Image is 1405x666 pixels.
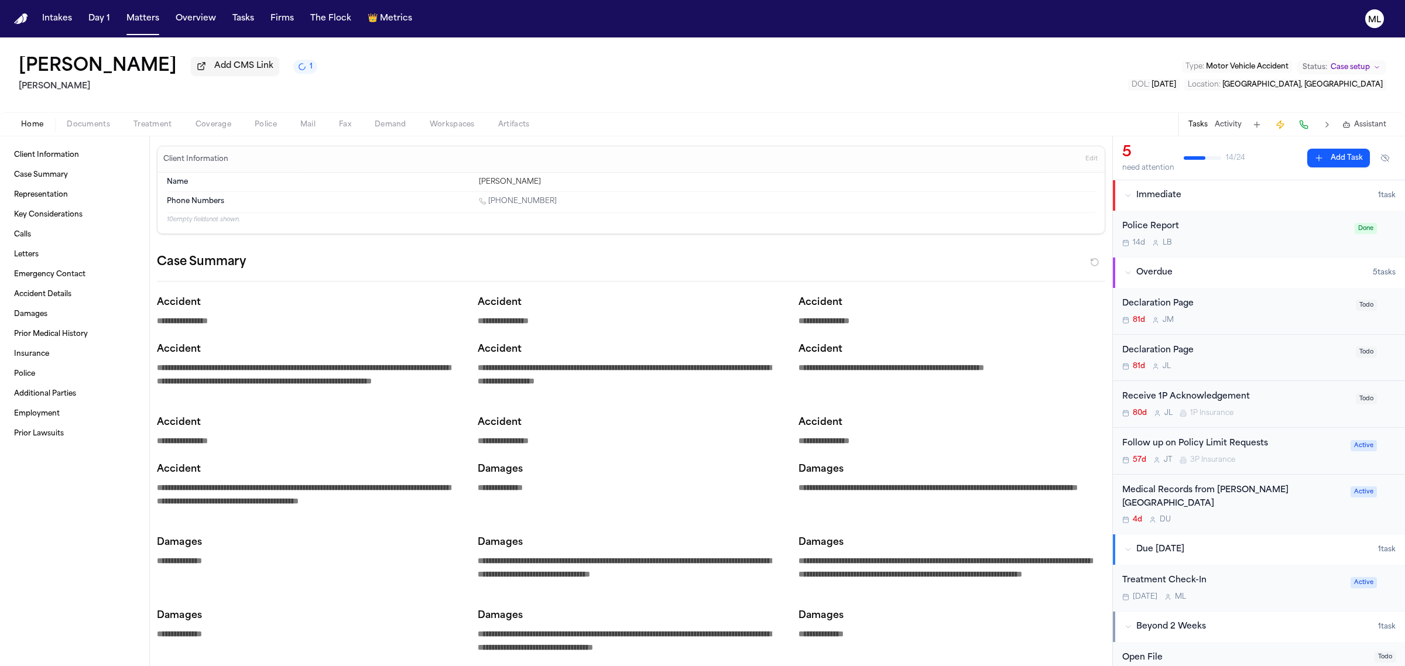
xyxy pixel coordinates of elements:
span: [GEOGRAPHIC_DATA], [GEOGRAPHIC_DATA] [1222,81,1383,88]
button: Matters [122,8,164,29]
p: Damages [157,609,464,623]
dt: Name [167,177,472,187]
a: Case Summary [9,166,140,184]
div: Open task: Receive 1P Acknowledgement [1113,381,1405,428]
span: Todo [1375,651,1396,662]
a: Firms [266,8,299,29]
div: Open task: Police Report [1113,211,1405,257]
button: Make a Call [1296,116,1312,133]
div: need attention [1122,163,1174,173]
span: 1 task [1378,622,1396,631]
p: 10 empty fields not shown. [167,215,1095,224]
span: Todo [1356,300,1377,311]
span: 5 task s [1373,268,1396,277]
span: Type : [1185,63,1204,70]
span: [DATE] [1152,81,1176,88]
span: Home [21,120,43,129]
a: Letters [9,245,140,264]
span: Edit [1085,155,1098,163]
span: Documents [67,120,110,129]
button: Add Task [1249,116,1265,133]
button: Edit Location: Clifton, NJ [1184,79,1386,91]
a: Damages [9,305,140,324]
span: Fax [339,120,351,129]
a: Emergency Contact [9,265,140,284]
button: 1 active task [293,60,317,74]
span: Status: [1303,63,1327,72]
a: Day 1 [84,8,115,29]
h2: [PERSON_NAME] [19,80,317,94]
div: Open task: Follow up on Policy Limit Requests [1113,428,1405,475]
p: Accident [799,296,1105,310]
span: Beyond 2 Weeks [1136,621,1206,633]
button: Assistant [1342,120,1386,129]
span: 14d [1133,238,1145,248]
a: Accident Details [9,285,140,304]
a: Insurance [9,345,140,363]
span: Active [1351,577,1377,588]
span: Immediate [1136,190,1181,201]
span: 81d [1133,362,1145,371]
p: Damages [157,535,464,550]
button: Overdue5tasks [1113,258,1405,288]
a: Employment [9,404,140,423]
a: Client Information [9,146,140,164]
button: crownMetrics [363,8,417,29]
a: Overview [171,8,221,29]
div: 5 [1122,143,1174,162]
button: Change status from Case setup [1297,60,1386,74]
button: Edit [1082,150,1101,169]
span: 1 task [1378,191,1396,200]
p: Accident [157,296,464,310]
button: Create Immediate Task [1272,116,1289,133]
span: Case setup [1331,63,1370,72]
button: Activity [1215,120,1242,129]
span: Location : [1188,81,1221,88]
div: Open task: Treatment Check-In [1113,565,1405,611]
span: Assistant [1354,120,1386,129]
button: The Flock [306,8,356,29]
span: Artifacts [498,120,530,129]
span: Done [1355,223,1377,234]
div: Follow up on Policy Limit Requests [1122,437,1344,451]
p: Damages [478,609,784,623]
a: Police [9,365,140,383]
span: [DATE] [1133,592,1157,602]
span: J L [1164,408,1173,418]
span: Demand [375,120,406,129]
p: Accident [478,416,784,430]
span: Add CMS Link [214,60,273,72]
span: Phone Numbers [167,197,224,206]
h3: Client Information [161,155,231,164]
span: Overdue [1136,267,1173,279]
span: M L [1175,592,1186,602]
span: 81d [1133,315,1145,325]
div: Open task: Declaration Page [1113,335,1405,382]
div: Declaration Page [1122,344,1349,358]
button: Beyond 2 Weeks1task [1113,612,1405,642]
span: Due [DATE] [1136,544,1184,555]
span: Treatment [133,120,172,129]
button: Tasks [228,8,259,29]
span: J L [1163,362,1171,371]
span: Mail [300,120,316,129]
span: Active [1351,486,1377,497]
span: L B [1163,238,1172,248]
h2: Case Summary [157,253,246,272]
span: Todo [1356,346,1377,358]
span: Todo [1356,393,1377,404]
button: Add CMS Link [191,57,279,75]
span: J T [1164,455,1173,465]
button: Immediate1task [1113,180,1405,211]
div: Open task: Medical Records from Cooperman Barnabas Medical Center [1113,475,1405,534]
button: Due [DATE]1task [1113,534,1405,565]
p: Accident [157,416,464,430]
a: Key Considerations [9,205,140,224]
button: Hide completed tasks (⌘⇧H) [1375,149,1396,167]
button: Edit DOL: 2025-06-24 [1128,79,1180,91]
p: Accident [157,342,464,356]
a: Additional Parties [9,385,140,403]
